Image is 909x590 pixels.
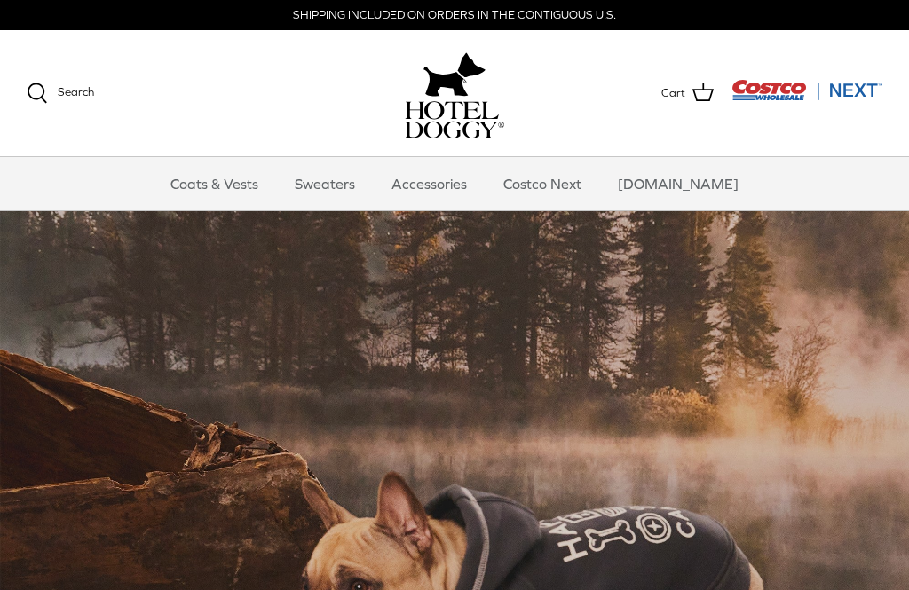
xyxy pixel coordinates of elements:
[405,101,504,138] img: hoteldoggycom
[405,48,504,138] a: hoteldoggy.com hoteldoggycom
[279,157,371,210] a: Sweaters
[731,79,882,101] img: Costco Next
[487,157,597,210] a: Costco Next
[375,157,483,210] a: Accessories
[154,157,274,210] a: Coats & Vests
[423,48,486,101] img: hoteldoggy.com
[731,90,882,104] a: Visit Costco Next
[27,83,94,104] a: Search
[58,85,94,98] span: Search
[602,157,755,210] a: [DOMAIN_NAME]
[661,84,685,103] span: Cart
[661,82,714,105] a: Cart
